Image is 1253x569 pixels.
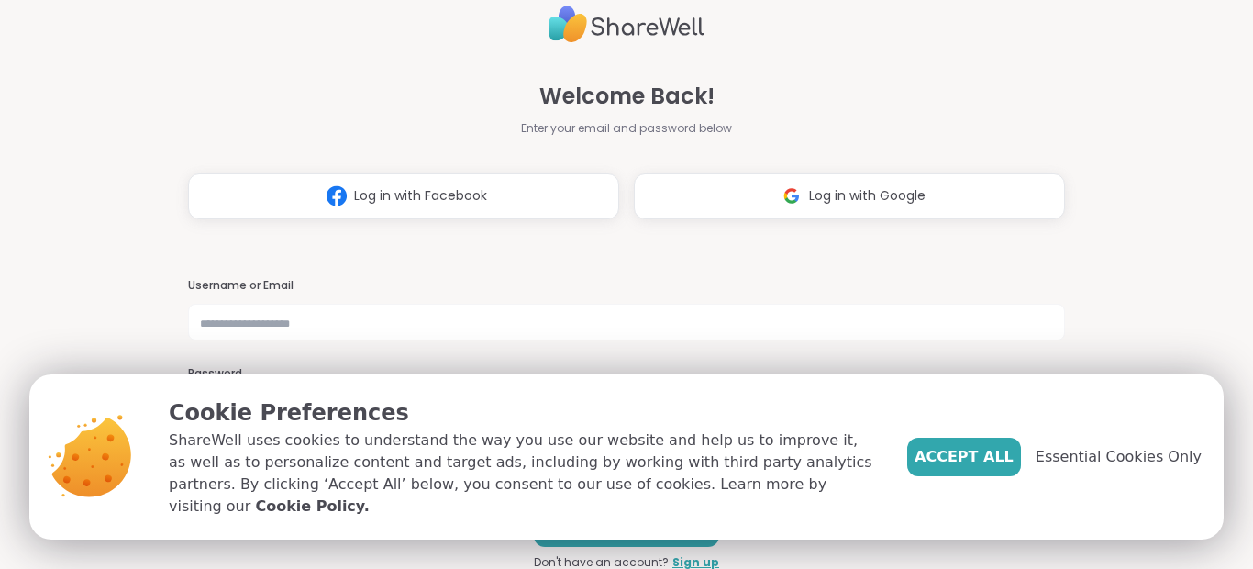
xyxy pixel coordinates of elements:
span: Log in with Facebook [354,186,487,206]
button: Log in with Google [634,173,1065,219]
h3: Username or Email [188,278,1065,294]
span: Essential Cookies Only [1036,446,1202,468]
img: ShareWell Logomark [319,179,354,213]
span: Log in with Google [809,186,926,206]
h3: Password [188,366,1065,382]
p: ShareWell uses cookies to understand the way you use our website and help us to improve it, as we... [169,430,878,518]
img: ShareWell Logomark [774,179,809,213]
button: Accept All [907,438,1021,476]
button: Log in with Facebook [188,173,619,219]
p: Cookie Preferences [169,396,878,430]
span: Enter your email and password below [521,120,732,137]
span: Accept All [915,446,1014,468]
a: Cookie Policy. [255,496,369,518]
span: Welcome Back! [539,80,715,113]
